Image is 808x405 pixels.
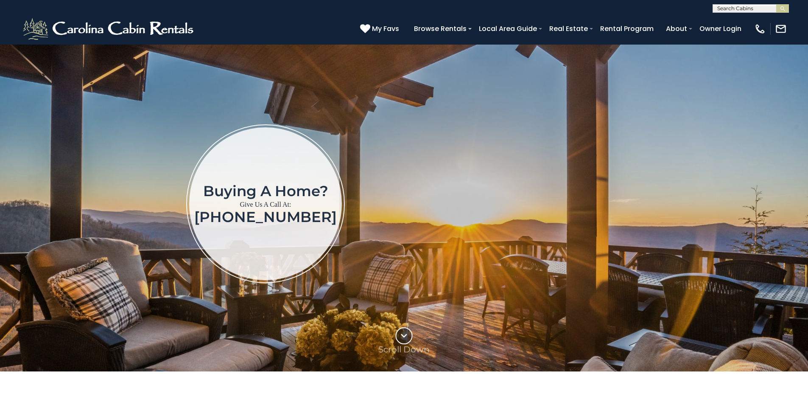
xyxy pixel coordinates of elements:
p: Give Us A Call At: [194,199,337,211]
a: Browse Rentals [410,21,471,36]
img: White-1-2.png [21,16,197,42]
a: About [662,21,691,36]
h1: Buying a home? [194,183,337,199]
a: Real Estate [545,21,592,36]
p: Scroll Down [378,344,430,354]
iframe: New Contact Form [481,89,758,318]
img: phone-regular-white.png [754,23,766,35]
a: My Favs [360,23,401,34]
a: Rental Program [596,21,658,36]
a: Owner Login [695,21,746,36]
a: Local Area Guide [475,21,541,36]
a: [PHONE_NUMBER] [194,208,337,226]
img: mail-regular-white.png [775,23,787,35]
span: My Favs [372,23,399,34]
